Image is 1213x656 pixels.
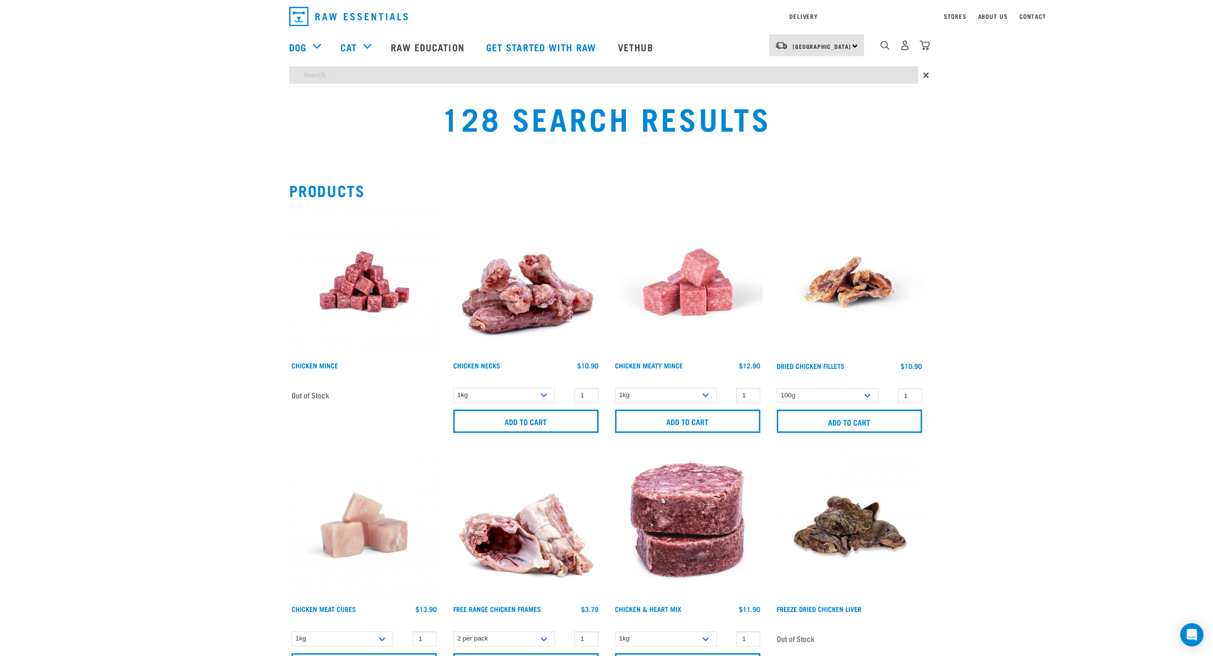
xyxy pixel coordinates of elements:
[415,605,437,613] div: $13.90
[789,15,817,18] a: Delivery
[453,410,599,433] input: Add to cart
[739,605,760,613] div: $11.90
[1019,15,1046,18] a: Contact
[289,207,439,357] img: Chicken M Ince 1613
[581,605,599,613] div: $3.79
[901,362,922,370] div: $10.90
[574,631,599,646] input: 1
[292,607,356,610] a: Chicken Meat Cubes
[898,388,922,403] input: 1
[978,15,1007,18] a: About Us
[615,607,681,610] a: Chicken & Heart Mix
[615,364,683,367] a: Chicken Meaty Mince
[774,450,924,600] img: 16327
[451,450,601,600] img: 1236 Chicken Frame Turks 01
[476,28,608,66] a: Get started with Raw
[292,388,329,402] span: Out of Stock
[777,607,861,610] a: Freeze Dried Chicken Liver
[613,450,763,600] img: Chicken and Heart Medallions
[739,362,760,369] div: $12.90
[1180,623,1203,646] div: Open Intercom Messenger
[453,607,541,610] a: Free Range Chicken Frames
[281,3,932,30] nav: dropdown navigation
[613,207,763,357] img: Chicken Meaty Mince
[451,207,601,357] img: Pile Of Chicken Necks For Pets
[340,40,357,54] a: Cat
[577,362,599,369] div: $10.90
[608,28,665,66] a: Vethub
[900,40,910,50] img: user.png
[289,40,307,54] a: Dog
[777,364,844,367] a: Dried Chicken Fillets
[923,66,929,84] span: ×
[453,364,500,367] a: Chicken Necks
[289,66,918,84] input: Search...
[98,28,1115,66] nav: dropdown navigation
[289,450,439,600] img: Chicken meat
[289,7,408,26] img: Raw Essentials Logo
[413,631,437,646] input: 1
[574,388,599,403] input: 1
[615,410,760,433] input: Add to cart
[777,410,922,433] input: Add to cart
[289,100,924,135] h1: 128 Search Results
[944,15,967,18] a: Stores
[793,45,851,48] span: [GEOGRAPHIC_DATA]
[736,631,760,646] input: 1
[292,364,338,367] a: Chicken Mince
[774,207,924,357] img: Chicken fillets
[775,41,788,50] img: van-moving.png
[289,182,924,199] h2: Products
[880,41,890,50] img: home-icon-1@2x.png
[920,40,930,50] img: home-icon@2x.png
[777,631,814,646] span: Out of Stock
[736,388,760,403] input: 1
[381,28,476,66] a: Raw Education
